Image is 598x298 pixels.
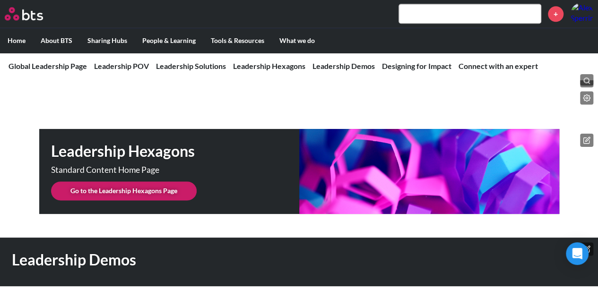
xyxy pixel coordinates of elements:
label: Tools & Resources [203,28,272,53]
a: Go home [5,7,61,20]
button: Edit page list [580,91,593,104]
a: Leadership POV [94,61,149,70]
a: Profile [571,2,593,25]
a: Leadership Hexagons [233,61,305,70]
a: Global Leadership Page [9,61,87,70]
div: Open Intercom Messenger [566,242,589,265]
a: Designing for Impact [382,61,451,70]
label: What we do [272,28,322,53]
a: Leadership Solutions [156,61,226,70]
img: BTS Logo [5,7,43,20]
a: Leadership Demos [312,61,375,70]
img: Alex Sperrin [571,2,593,25]
p: Standard Content Home Page [51,166,250,174]
button: Edit hero [580,134,593,147]
h1: Leadership Demos [12,249,414,271]
a: Connect with an expert [459,61,538,70]
h1: Leadership Hexagons [51,141,299,162]
label: Sharing Hubs [80,28,135,53]
label: People & Learning [135,28,203,53]
a: Go to the Leadership Hexagons Page [51,181,197,200]
label: About BTS [33,28,80,53]
a: + [548,6,563,22]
